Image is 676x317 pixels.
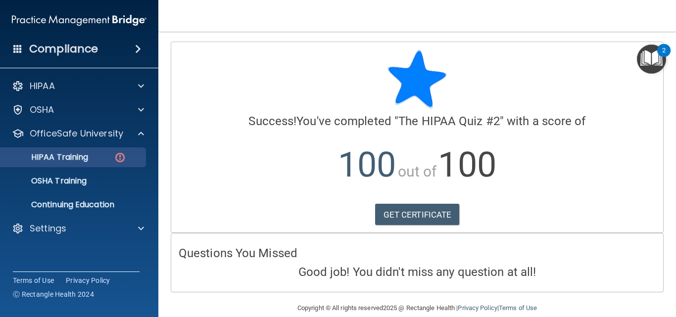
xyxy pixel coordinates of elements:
a: HIPAA [12,80,144,92]
a: Privacy Policy [458,304,497,312]
span: The HIPAA Quiz #2 [398,114,500,128]
h4: You've completed " " with a score of [179,115,656,128]
span: out of [398,163,437,180]
a: OfficeSafe University [12,128,144,139]
a: Terms of Use [499,304,537,312]
p: Continuing Education [6,200,142,210]
a: OSHA [12,104,144,116]
span: 100 [338,144,396,185]
p: OfficeSafe University [30,128,123,139]
span: Success! [248,114,296,128]
p: Settings [30,223,66,234]
img: PMB logo [12,10,146,30]
p: OSHA Training [6,176,87,186]
img: danger-circle.6113f641.png [114,151,126,164]
p: HIPAA [30,80,55,92]
h4: Questions You Missed [179,247,656,260]
a: Terms of Use [13,275,54,285]
img: blue-star-rounded.9d042014.png [387,49,447,109]
a: Privacy Policy [66,275,110,285]
a: GET CERTIFICATE [375,204,460,226]
h4: Compliance [29,42,98,56]
p: HIPAA Training [6,152,88,162]
span: 100 [438,144,496,185]
p: OSHA [30,104,54,116]
span: Ⓒ Rectangle Health 2024 [13,289,94,299]
a: Settings [12,223,144,234]
button: Open Resource Center, 2 new notifications [637,45,666,74]
h4: Good job! You didn't miss any question at all! [179,266,656,278]
div: 2 [662,50,666,63]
